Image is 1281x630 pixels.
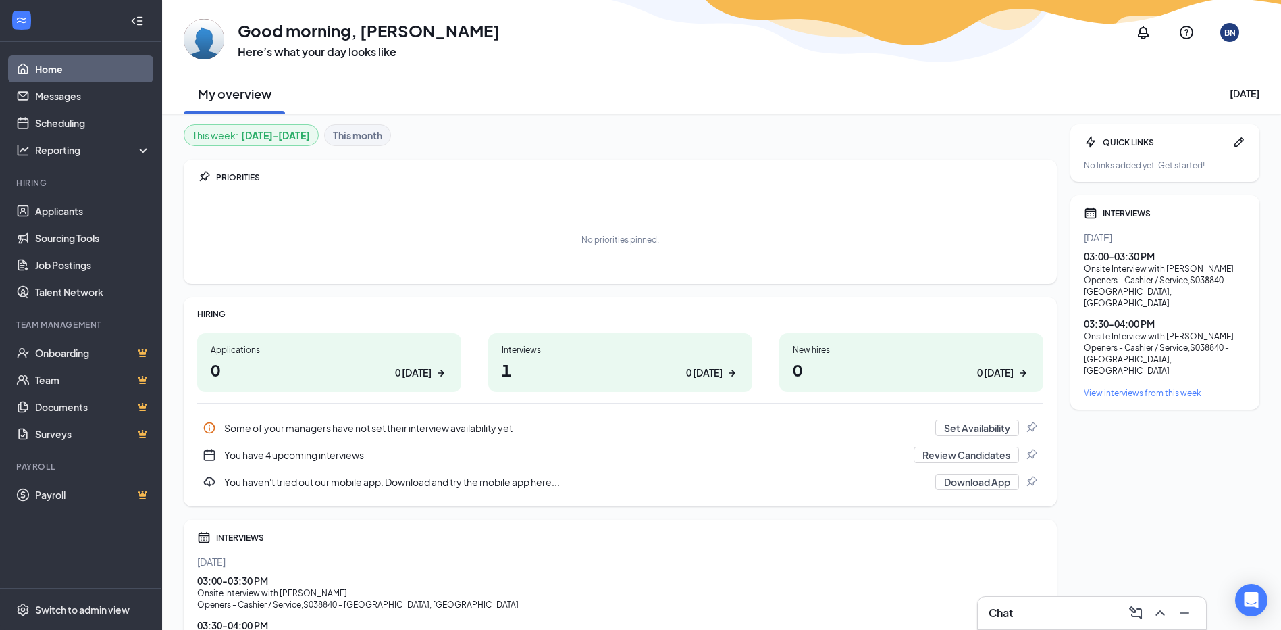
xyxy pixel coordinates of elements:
a: Messages [35,82,151,110]
h1: 0 [793,358,1030,381]
div: Payroll [16,461,148,472]
h1: 0 [211,358,448,381]
a: Home [35,55,151,82]
a: DownloadYou haven't tried out our mobile app. Download and try the mobile app here...Download AppPin [197,468,1043,495]
h2: My overview [198,85,271,102]
a: Talent Network [35,278,151,306]
div: INTERVIEWS [1103,208,1246,219]
div: 03:00 - 03:30 PM [197,574,1043,587]
svg: Pin [1024,421,1038,435]
div: HIRING [197,308,1043,320]
svg: Collapse [130,14,144,28]
a: View interviews from this week [1084,387,1246,399]
button: Review Candidates [914,447,1019,463]
svg: Pen [1232,135,1246,149]
button: ComposeMessage [1125,602,1147,624]
svg: Settings [16,603,30,616]
svg: WorkstreamLogo [15,14,28,27]
svg: Minimize [1176,605,1193,621]
div: INTERVIEWS [216,532,1043,543]
div: Open Intercom Messenger [1235,584,1267,616]
div: Hiring [16,177,148,189]
a: SurveysCrown [35,420,151,447]
svg: CalendarNew [203,448,216,462]
a: DocumentsCrown [35,393,151,420]
div: Openers - Cashier / Service , S038840 - [GEOGRAPHIC_DATA], [GEOGRAPHIC_DATA] [197,599,1043,610]
h3: Here’s what your day looks like [238,45,500,59]
div: 03:30 - 04:00 PM [1084,317,1246,331]
svg: Bolt [1084,135,1097,149]
svg: Calendar [1084,206,1097,220]
b: [DATE] - [DATE] [241,128,310,143]
a: Applicants [35,197,151,224]
a: New hires00 [DATE]ArrowRight [779,333,1043,392]
div: Interviews [502,344,739,356]
div: Onsite Interview with [PERSON_NAME] [1084,331,1246,342]
a: OnboardingCrown [35,339,151,366]
button: Download App [935,474,1019,490]
a: CalendarNewYou have 4 upcoming interviewsReview CandidatesPin [197,441,1043,468]
div: Some of your managers have not set their interview availability yet [224,421,927,435]
div: 0 [DATE] [686,366,723,380]
div: This week : [192,128,310,143]
a: InfoSome of your managers have not set their interview availability yetSet AvailabilityPin [197,414,1043,441]
div: 0 [DATE] [977,366,1014,380]
div: [DATE] [1230,87,1259,100]
button: Minimize [1174,602,1195,624]
a: Sourcing Tools [35,224,151,251]
div: You have 4 upcoming interviews [224,448,906,462]
div: [DATE] [197,555,1043,568]
svg: ArrowRight [725,366,739,380]
h1: 1 [502,358,739,381]
h3: Chat [989,606,1013,621]
svg: Notifications [1135,24,1151,41]
svg: Analysis [16,143,30,157]
svg: Download [203,475,216,489]
svg: ArrowRight [1016,366,1030,380]
div: Applications [211,344,448,356]
a: TeamCrown [35,366,151,393]
div: BN [1224,27,1236,39]
svg: Pin [197,170,211,184]
div: Onsite Interview with [PERSON_NAME] [1084,263,1246,274]
a: Job Postings [35,251,151,278]
div: Switch to admin view [35,603,130,616]
button: Set Availability [935,420,1019,436]
div: No links added yet. Get started! [1084,160,1246,171]
div: 0 [DATE] [395,366,432,380]
div: PRIORITIES [216,172,1043,183]
div: [DATE] [1084,231,1246,244]
div: Reporting [35,143,151,157]
svg: Pin [1024,475,1038,489]
svg: ArrowRight [434,366,448,380]
svg: ChevronUp [1152,605,1168,621]
b: This month [333,128,382,143]
a: Scheduling [35,110,151,137]
svg: ComposeMessage [1128,605,1144,621]
div: Openers - Cashier / Service , S038840 - [GEOGRAPHIC_DATA], [GEOGRAPHIC_DATA] [1084,274,1246,309]
button: ChevronUp [1149,602,1171,624]
svg: Calendar [197,531,211,544]
h1: Good morning, [PERSON_NAME] [238,19,500,42]
img: Betsy Nichols [184,19,224,59]
a: PayrollCrown [35,481,151,508]
a: Interviews10 [DATE]ArrowRight [488,333,752,392]
div: Onsite Interview with [PERSON_NAME] [197,587,1043,599]
div: You haven't tried out our mobile app. Download and try the mobile app here... [197,468,1043,495]
svg: QuestionInfo [1178,24,1195,41]
div: New hires [793,344,1030,356]
div: You have 4 upcoming interviews [197,441,1043,468]
div: Openers - Cashier / Service , S038840 - [GEOGRAPHIC_DATA], [GEOGRAPHIC_DATA] [1084,342,1246,377]
svg: Info [203,421,216,435]
div: No priorities pinned. [581,234,659,245]
div: 03:00 - 03:30 PM [1084,249,1246,263]
div: Some of your managers have not set their interview availability yet [197,414,1043,441]
a: Applications00 [DATE]ArrowRight [197,333,461,392]
svg: Pin [1024,448,1038,462]
div: You haven't tried out our mobile app. Download and try the mobile app here... [224,475,927,489]
div: QUICK LINKS [1103,137,1227,148]
div: Team Management [16,319,148,331]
